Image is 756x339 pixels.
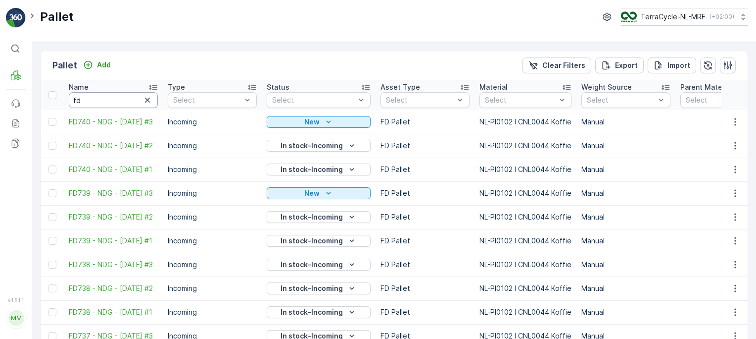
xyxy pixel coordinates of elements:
button: In stock-Incoming [267,259,371,271]
img: logo [6,8,26,28]
p: Material [479,82,508,92]
p: NL-PI0102 I CNL0044 Koffie [479,141,571,151]
span: FD738 - NDG - [DATE] #3 [69,260,158,270]
p: ( +02:00 ) [709,13,734,21]
span: FD740 - NDG - [DATE] #2 [69,141,158,151]
button: In stock-Incoming [267,164,371,175]
span: FD739 - NDG - [DATE] #3 [69,188,158,198]
p: Manual [581,283,670,293]
a: FD738 - NDG - 11.09.2025 #1 [69,307,158,317]
p: Manual [581,117,670,127]
p: Manual [581,188,670,198]
div: Toggle Row Selected [48,213,56,221]
p: Export [615,60,638,70]
p: Pallet [52,58,77,72]
p: Manual [581,307,670,317]
p: Incoming [168,117,257,127]
p: FD Pallet [380,165,470,174]
a: FD739 - NDG - 19.09.2025 #3 [69,188,158,198]
button: New [267,116,371,128]
p: Asset Type [380,82,420,92]
p: Incoming [168,141,257,151]
button: Export [595,57,644,73]
p: Incoming [168,165,257,174]
button: Add [79,59,115,71]
div: Toggle Row Selected [48,261,56,269]
p: Type [168,82,185,92]
button: In stock-Incoming [267,306,371,318]
p: Status [267,82,289,92]
a: FD739 - NDG - 19.09.2025 #2 [69,212,158,222]
p: TerraCycle-NL-MRF [641,12,706,22]
img: TC_v739CUj.png [621,11,637,22]
p: FD Pallet [380,283,470,293]
button: MM [6,305,26,331]
p: Incoming [168,260,257,270]
p: In stock-Incoming [281,236,343,246]
p: Name [69,82,89,92]
p: FD Pallet [380,117,470,127]
p: FD Pallet [380,188,470,198]
div: Toggle Row Selected [48,118,56,126]
p: In stock-Incoming [281,307,343,317]
p: NL-PI0102 I CNL0044 Koffie [479,260,571,270]
div: MM [8,310,24,326]
div: Toggle Row Selected [48,142,56,150]
button: In stock-Incoming [267,235,371,247]
p: In stock-Incoming [281,165,343,174]
a: FD740 - NDG - 25.09.2025 #1 [69,165,158,174]
button: In stock-Incoming [267,211,371,223]
p: Select [386,95,454,105]
span: FD740 - NDG - [DATE] #1 [69,165,158,174]
p: Select [173,95,241,105]
button: Import [648,57,696,73]
p: Manual [581,165,670,174]
p: Clear Filters [542,60,585,70]
p: In stock-Incoming [281,283,343,293]
span: FD740 - NDG - [DATE] #3 [69,117,158,127]
p: Import [667,60,690,70]
p: NL-PI0102 I CNL0044 Koffie [479,307,571,317]
p: Manual [581,236,670,246]
div: Toggle Row Selected [48,189,56,197]
p: Incoming [168,283,257,293]
p: NL-PI0102 I CNL0044 Koffie [479,212,571,222]
p: Add [97,60,111,70]
span: FD739 - NDG - [DATE] #1 [69,236,158,246]
p: FD Pallet [380,307,470,317]
input: Search [69,92,158,108]
p: Incoming [168,307,257,317]
p: NL-PI0102 I CNL0044 Koffie [479,283,571,293]
p: Select [272,95,355,105]
div: Toggle Row Selected [48,308,56,316]
p: NL-PI0102 I CNL0044 Koffie [479,236,571,246]
p: FD Pallet [380,260,470,270]
button: TerraCycle-NL-MRF(+02:00) [621,8,748,26]
button: New [267,187,371,199]
p: FD Pallet [380,236,470,246]
p: Manual [581,260,670,270]
p: New [304,188,320,198]
p: In stock-Incoming [281,260,343,270]
button: Clear Filters [522,57,591,73]
a: FD738 - NDG - 11.09.2025 #3 [69,260,158,270]
p: In stock-Incoming [281,141,343,151]
span: FD738 - NDG - [DATE] #1 [69,307,158,317]
p: Pallet [40,9,74,25]
a: FD738 - NDG - 11.09.2025 #2 [69,283,158,293]
span: v 1.51.1 [6,297,26,303]
span: FD738 - NDG - [DATE] #2 [69,283,158,293]
p: Weight Source [581,82,632,92]
button: In stock-Incoming [267,282,371,294]
p: Manual [581,212,670,222]
p: NL-PI0102 I CNL0044 Koffie [479,188,571,198]
p: Incoming [168,236,257,246]
a: FD740 - NDG - 25.09.2025 #2 [69,141,158,151]
p: FD Pallet [380,141,470,151]
span: FD739 - NDG - [DATE] #2 [69,212,158,222]
p: Incoming [168,212,257,222]
a: FD740 - NDG - 25.09.2025 #3 [69,117,158,127]
div: Toggle Row Selected [48,237,56,245]
p: Incoming [168,188,257,198]
button: In stock-Incoming [267,140,371,152]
